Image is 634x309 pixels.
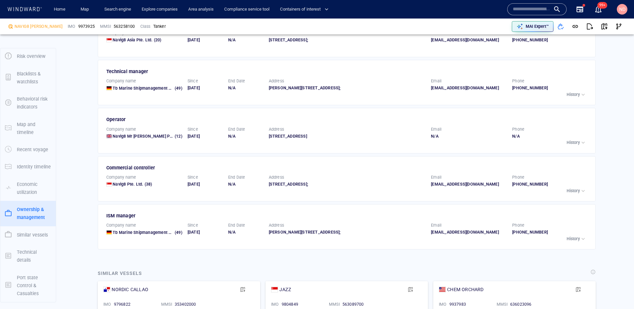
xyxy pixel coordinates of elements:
[139,4,180,15] button: Explore companies
[512,78,524,84] p: Phone
[0,100,56,106] a: Behavioral risk indicators
[106,164,588,172] div: Commercial controller
[17,95,51,111] p: Behavioral risk indicators
[0,252,56,259] a: Technical details
[188,85,223,91] div: [DATE]
[106,67,588,75] div: Technical manager
[228,174,245,180] p: End Date
[269,37,426,43] div: [STREET_ADDRESS];
[512,174,524,180] p: Phone
[140,23,151,29] p: Class
[430,199,462,204] a: OpenStreetMap
[0,231,56,238] a: Similar vessels
[449,301,491,307] div: 9937983
[565,138,588,147] button: History
[567,188,580,194] p: History
[17,205,51,222] p: Ownership & management
[271,301,279,307] p: IMO
[594,5,602,13] button: 99+
[431,37,507,43] div: [EMAIL_ADDRESS][DOMAIN_NAME]
[431,126,441,132] p: Email
[0,65,56,91] button: Blacklists & watchlists
[106,222,136,228] p: Company name
[431,174,441,180] p: Email
[8,24,13,29] div: Nadav D Compli defined risk: moderate risk
[269,85,426,91] div: [PERSON_NAME][STREET_ADDRESS];
[113,230,182,236] a: Tb Marine Shipmanagement Gmbh & Co. Kg (49)
[512,181,588,187] div: [PHONE_NUMBER]
[113,86,197,91] span: Tb Marine Shipmanagement Gmbh & Co. Kg
[434,24,450,34] button: Export vessel information
[0,269,56,302] button: Port state Control & Casualties
[0,158,56,175] button: Identity timeline
[0,141,56,158] button: Recent voyage
[612,19,626,34] button: Visual Link Analysis
[90,196,120,203] a: Mapbox logo
[17,70,51,86] p: Blacklists & watchlists
[510,301,549,307] div: 636023096
[470,24,481,34] div: tooltips.createAOI
[279,286,291,293] div: JAZZ
[186,4,216,15] button: Area analysis
[113,182,143,187] span: Navig8 Pte. Ltd.
[460,24,470,34] div: Toggle vessel historical path
[17,248,51,264] p: Technical details
[188,37,223,43] div: [DATE]
[597,2,607,9] span: 99+
[113,134,176,139] span: Navig8 Mr Tanker Pool
[114,301,156,307] div: 9796822
[228,222,245,228] p: End Date
[269,222,284,228] p: Address
[3,7,32,17] div: Activity timeline
[113,85,182,91] a: Tb Marine Shipmanagement Gmbh & Co. Kg (49)
[512,229,588,235] div: [PHONE_NUMBER]
[113,37,153,42] span: Navig8 Asia Pte. Ltd.
[0,243,56,269] button: Technical details
[112,286,148,293] div: NORDIC CALLAO
[188,181,223,187] div: [DATE]
[174,133,182,139] span: (12)
[106,212,588,220] div: ISM manager
[97,170,110,175] span: 2 days
[73,7,78,17] div: Compliance Activities
[175,301,214,307] div: 353402000
[619,7,625,12] span: ND
[512,126,524,132] p: Phone
[106,174,136,180] p: Company name
[282,301,324,307] div: 9804849
[17,163,51,171] p: Identity timeline
[188,174,198,180] p: Since
[269,229,426,235] div: [PERSON_NAME][STREET_ADDRESS];
[464,199,496,204] a: Improve this map
[565,234,588,243] button: History
[228,78,245,84] p: End Date
[431,222,441,228] p: Email
[512,85,588,91] div: [PHONE_NUMBER]
[106,115,588,123] div: Operator
[271,286,291,293] a: JAZZ
[161,301,172,307] p: MMSI
[512,133,588,139] div: N/A
[594,5,602,13] div: Notification center
[111,168,139,178] div: [DATE] - [DATE]
[103,286,148,293] a: NORDIC CALLAO
[103,301,111,307] p: IMO
[17,231,48,239] p: Similar vessels
[174,230,182,236] span: (49)
[17,146,48,154] p: Recent voyage
[565,186,588,196] button: History
[0,90,56,116] button: Behavioral risk indicators
[102,4,134,15] a: Search engine
[0,74,56,80] a: Blacklists & watchlists
[0,163,56,170] a: Identity timeline
[567,140,580,146] p: History
[0,146,56,153] a: Recent voyage
[0,116,56,141] button: Map and timeline
[228,133,264,139] div: N/A
[0,185,56,191] a: Economic utilization
[0,282,56,288] a: Port state Control & Casualties
[75,4,96,15] button: Map
[153,37,161,43] span: (20)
